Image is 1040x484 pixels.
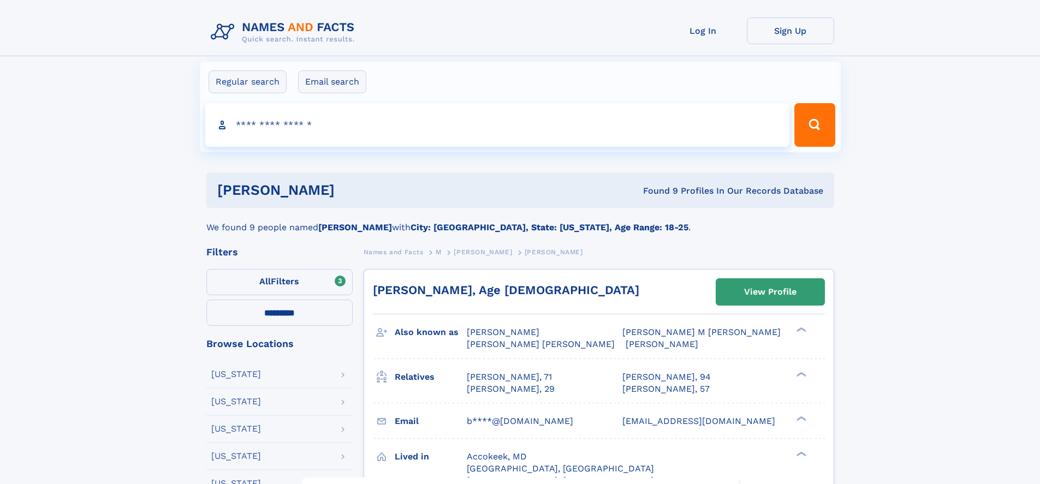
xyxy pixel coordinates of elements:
[716,279,824,305] a: View Profile
[395,368,467,386] h3: Relatives
[622,383,710,395] a: [PERSON_NAME], 57
[744,279,797,304] div: View Profile
[525,248,583,256] span: [PERSON_NAME]
[622,371,711,383] a: [PERSON_NAME], 94
[206,208,834,234] div: We found 9 people named with .
[395,412,467,431] h3: Email
[395,447,467,466] h3: Lived in
[794,103,835,147] button: Search Button
[373,283,639,297] a: [PERSON_NAME], Age [DEMOGRAPHIC_DATA]
[454,248,512,256] span: [PERSON_NAME]
[205,103,790,147] input: search input
[436,245,442,259] a: M
[794,415,807,422] div: ❯
[211,425,261,433] div: [US_STATE]
[211,397,261,406] div: [US_STATE]
[467,451,527,462] span: Accokeek, MD
[206,339,353,349] div: Browse Locations
[622,416,775,426] span: [EMAIL_ADDRESS][DOMAIN_NAME]
[794,326,807,333] div: ❯
[206,247,353,257] div: Filters
[436,248,442,256] span: M
[211,452,261,461] div: [US_STATE]
[454,245,512,259] a: [PERSON_NAME]
[747,17,834,44] a: Sign Up
[259,276,271,286] span: All
[206,17,364,47] img: Logo Names and Facts
[206,269,353,295] label: Filters
[794,371,807,378] div: ❯
[411,222,688,232] b: City: [GEOGRAPHIC_DATA], State: [US_STATE], Age Range: 18-25
[364,245,424,259] a: Names and Facts
[395,323,467,342] h3: Also known as
[209,70,287,93] label: Regular search
[211,370,261,379] div: [US_STATE]
[622,327,781,337] span: [PERSON_NAME] M [PERSON_NAME]
[467,463,654,474] span: [GEOGRAPHIC_DATA], [GEOGRAPHIC_DATA]
[298,70,366,93] label: Email search
[659,17,747,44] a: Log In
[217,183,489,197] h1: [PERSON_NAME]
[467,327,539,337] span: [PERSON_NAME]
[489,185,823,197] div: Found 9 Profiles In Our Records Database
[467,383,555,395] a: [PERSON_NAME], 29
[794,450,807,457] div: ❯
[467,371,552,383] a: [PERSON_NAME], 71
[626,339,698,349] span: [PERSON_NAME]
[318,222,392,232] b: [PERSON_NAME]
[467,339,615,349] span: [PERSON_NAME] [PERSON_NAME]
